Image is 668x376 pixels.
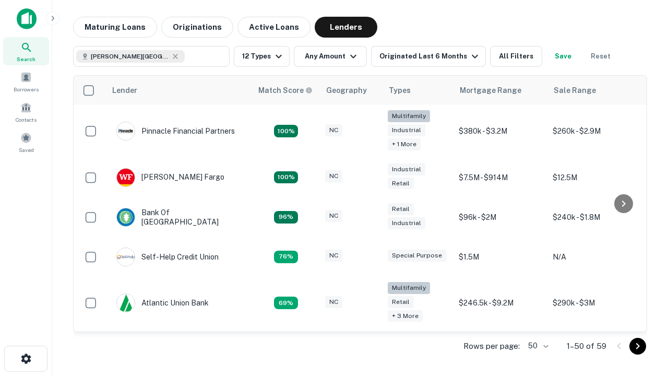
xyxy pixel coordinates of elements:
img: capitalize-icon.png [17,8,37,29]
button: Maturing Loans [73,17,157,38]
iframe: Chat Widget [616,292,668,343]
div: Atlantic Union Bank [116,293,209,312]
div: Retail [388,203,414,215]
button: Reset [584,46,617,67]
th: Sale Range [547,76,641,105]
img: picture [117,169,135,186]
div: Industrial [388,124,425,136]
div: Industrial [388,163,425,175]
td: $380k - $3.2M [454,105,547,158]
div: Matching Properties: 10, hasApolloMatch: undefined [274,297,298,309]
th: Geography [320,76,383,105]
td: $96k - $2M [454,197,547,237]
p: 1–50 of 59 [567,340,606,352]
div: NC [325,296,342,308]
img: picture [117,248,135,266]
div: NC [325,210,342,222]
td: $260k - $2.9M [547,105,641,158]
div: Multifamily [388,282,430,294]
a: Borrowers [3,67,49,96]
h6: Match Score [258,85,311,96]
button: Lenders [315,17,377,38]
div: Retail [388,178,414,190]
div: NC [325,170,342,182]
td: $12.5M [547,158,641,197]
div: Lender [112,84,137,97]
img: picture [117,208,135,226]
div: Matching Properties: 14, hasApolloMatch: undefined [274,211,298,224]
div: Special Purpose [388,250,446,262]
td: $246.5k - $9.2M [454,277,547,330]
button: Originated Last 6 Months [371,46,486,67]
button: Go to next page [629,338,646,355]
a: Saved [3,128,49,156]
th: Types [383,76,454,105]
div: 50 [524,338,550,354]
span: [PERSON_NAME][GEOGRAPHIC_DATA], [GEOGRAPHIC_DATA] [91,52,169,61]
button: Save your search to get updates of matches that match your search criteria. [546,46,580,67]
button: All Filters [490,46,542,67]
td: N/A [547,237,641,277]
button: 12 Types [234,46,290,67]
img: picture [117,122,135,140]
div: + 3 more [388,310,423,322]
td: $240k - $1.8M [547,197,641,237]
div: NC [325,250,342,262]
button: Active Loans [237,17,311,38]
div: [PERSON_NAME] Fargo [116,168,224,187]
div: Mortgage Range [460,84,521,97]
span: Borrowers [14,85,39,93]
div: Matching Properties: 11, hasApolloMatch: undefined [274,251,298,263]
td: $1.5M [454,237,547,277]
span: Saved [19,146,34,154]
div: Originated Last 6 Months [379,50,481,63]
div: Sale Range [554,84,596,97]
button: Any Amount [294,46,367,67]
div: Self-help Credit Union [116,248,219,266]
p: Rows per page: [463,340,520,352]
td: $7.5M - $914M [454,158,547,197]
td: $290k - $3M [547,277,641,330]
th: Capitalize uses an advanced AI algorithm to match your search with the best lender. The match sco... [252,76,320,105]
div: Geography [326,84,367,97]
th: Mortgage Range [454,76,547,105]
div: Matching Properties: 26, hasApolloMatch: undefined [274,125,298,137]
span: Search [17,55,35,63]
span: Contacts [16,115,37,124]
div: Retail [388,296,414,308]
div: Matching Properties: 15, hasApolloMatch: undefined [274,171,298,184]
th: Lender [106,76,252,105]
a: Contacts [3,98,49,126]
div: Industrial [388,217,425,229]
div: + 1 more [388,138,421,150]
img: picture [117,294,135,312]
div: NC [325,124,342,136]
div: Pinnacle Financial Partners [116,122,235,140]
div: Capitalize uses an advanced AI algorithm to match your search with the best lender. The match sco... [258,85,313,96]
div: Multifamily [388,110,430,122]
a: Search [3,37,49,65]
button: Originations [161,17,233,38]
div: Bank Of [GEOGRAPHIC_DATA] [116,208,242,227]
div: Types [389,84,411,97]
